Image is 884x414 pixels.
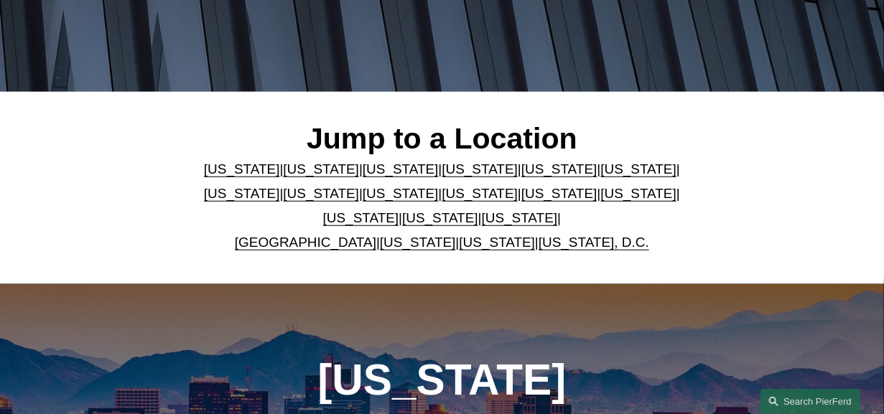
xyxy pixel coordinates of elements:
a: [US_STATE] [442,161,518,177]
a: [US_STATE] [521,161,597,177]
p: | | | | | | | | | | | | | | | | | | [200,157,684,255]
a: [US_STATE] [204,186,280,201]
a: Search this site [760,389,861,414]
a: [US_STATE], D.C. [539,235,649,250]
a: [US_STATE] [380,235,456,250]
a: [US_STATE] [442,186,518,201]
h2: Jump to a Location [200,121,684,157]
a: [US_STATE] [402,210,478,225]
a: [US_STATE] [204,161,280,177]
a: [US_STATE] [363,186,439,201]
a: [US_STATE] [521,186,597,201]
h1: [US_STATE] [269,355,615,405]
a: [US_STATE] [460,235,536,250]
a: [US_STATE] [482,210,558,225]
a: [US_STATE] [363,161,439,177]
a: [US_STATE] [283,161,359,177]
a: [US_STATE] [323,210,399,225]
a: [GEOGRAPHIC_DATA] [235,235,376,250]
a: [US_STATE] [601,186,677,201]
a: [US_STATE] [283,186,359,201]
a: [US_STATE] [601,161,677,177]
